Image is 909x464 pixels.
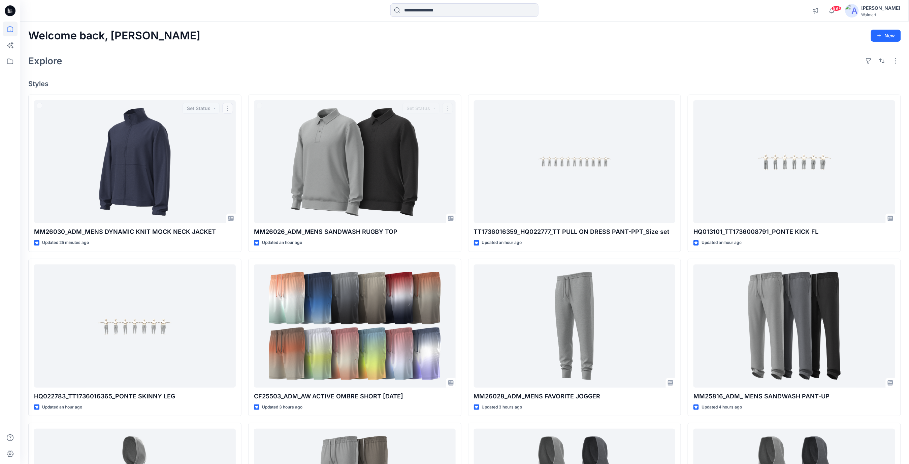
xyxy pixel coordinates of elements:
span: 99+ [832,6,842,11]
a: MM26028_ADM_MENS FAVORITE JOGGER [474,264,676,388]
a: TT1736016359_HQ022777_TT PULL ON DRESS PANT-PPT_Size set [474,100,676,223]
p: Updated 4 hours ago [702,404,742,411]
div: Walmart [862,12,901,17]
p: HQ022783_TT1736016365_PONTE SKINNY LEG [34,392,236,401]
p: Updated 3 hours ago [482,404,522,411]
h2: Explore [28,56,62,66]
a: MM26026_ADM_MENS SANDWASH RUGBY TOP [254,100,456,223]
a: MM25816_ADM_ MENS SANDWASH PANT-UP [693,264,895,388]
button: New [871,30,901,42]
p: Updated an hour ago [702,239,742,246]
p: Updated an hour ago [482,239,522,246]
a: HQ013101_TT1736008791_PONTE KICK FL [693,100,895,223]
p: MM26026_ADM_MENS SANDWASH RUGBY TOP [254,227,456,237]
p: Updated an hour ago [262,239,302,246]
p: HQ013101_TT1736008791_PONTE KICK FL [693,227,895,237]
p: MM25816_ADM_ MENS SANDWASH PANT-UP [693,392,895,401]
p: MM26030_ADM_MENS DYNAMIC KNIT MOCK NECK JACKET [34,227,236,237]
p: TT1736016359_HQ022777_TT PULL ON DRESS PANT-PPT_Size set [474,227,676,237]
p: Updated 3 hours ago [262,404,302,411]
h2: Welcome back, [PERSON_NAME] [28,30,200,42]
p: Updated 25 minutes ago [42,239,89,246]
p: CF25503_ADM_AW ACTIVE OMBRE SHORT [DATE] [254,392,456,401]
div: [PERSON_NAME] [862,4,901,12]
a: HQ022783_TT1736016365_PONTE SKINNY LEG [34,264,236,388]
p: Updated an hour ago [42,404,82,411]
a: CF25503_ADM_AW ACTIVE OMBRE SHORT 23MAY25 [254,264,456,388]
h4: Styles [28,80,901,88]
p: MM26028_ADM_MENS FAVORITE JOGGER [474,392,676,401]
a: MM26030_ADM_MENS DYNAMIC KNIT MOCK NECK JACKET [34,100,236,223]
img: avatar [845,4,859,17]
